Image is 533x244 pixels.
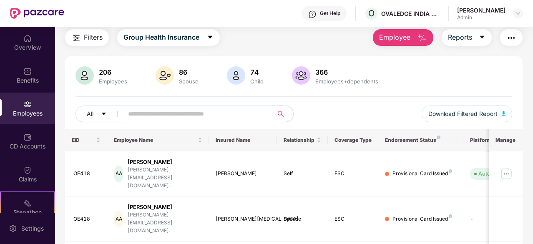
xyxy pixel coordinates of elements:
[177,78,200,85] div: Spouse
[277,129,328,151] th: Relationship
[284,215,321,223] div: Spouse
[385,137,456,143] div: Endorsement Status
[334,170,372,178] div: ESC
[23,166,32,174] img: svg+xml;base64,PHN2ZyBpZD0iQ2xhaW0iIHhtbG5zPSJodHRwOi8vd3d3LnczLm9yZy8yMDAwL3N2ZyIgd2lkdGg9IjIwIi...
[273,111,289,117] span: search
[23,199,32,207] img: svg+xml;base64,PHN2ZyB4bWxucz0iaHR0cDovL3d3dy53My5vcmcvMjAwMC9zdmciIHdpZHRoPSIyMSIgaGVpZ2h0PSIyMC...
[292,66,310,85] img: svg+xml;base64,PHN2ZyB4bWxucz0iaHR0cDovL3d3dy53My5vcmcvMjAwMC9zdmciIHhtbG5zOnhsaW5rPSJodHRwOi8vd3...
[457,6,505,14] div: [PERSON_NAME]
[328,129,379,151] th: Coverage Type
[437,136,440,139] img: svg+xml;base64,PHN2ZyB4bWxucz0iaHR0cDovL3d3dy53My5vcmcvMjAwMC9zdmciIHdpZHRoPSI4IiBoZWlnaHQ9IjgiIH...
[379,32,410,43] span: Employee
[284,170,321,178] div: Self
[87,109,93,118] span: All
[478,169,512,178] div: Auto Verified
[334,215,372,223] div: ESC
[314,78,380,85] div: Employees+dependents
[114,211,123,227] div: AA
[72,137,95,143] span: EID
[23,34,32,43] img: svg+xml;base64,PHN2ZyBpZD0iSG9tZSIgeG1sbnM9Imh0dHA6Ly93d3cudzMub3JnLzIwMDAvc3ZnIiB3aWR0aD0iMjAiIG...
[23,67,32,75] img: svg+xml;base64,PHN2ZyBpZD0iQmVuZWZpdHMiIHhtbG5zPSJodHRwOi8vd3d3LnczLm9yZy8yMDAwL3N2ZyIgd2lkdGg9Ij...
[381,10,440,18] div: OVALEDGE INDIA PRIVATE LIMITED
[73,215,101,223] div: OE418
[449,169,452,173] img: svg+xml;base64,PHN2ZyB4bWxucz0iaHR0cDovL3d3dy53My5vcmcvMjAwMC9zdmciIHdpZHRoPSI4IiBoZWlnaHQ9IjgiIH...
[373,29,433,46] button: Employee
[75,106,126,122] button: Allcaret-down
[422,106,513,122] button: Download Filtered Report
[97,68,129,76] div: 206
[128,166,202,190] div: [PERSON_NAME][EMAIL_ADDRESS][DOMAIN_NAME]...
[320,10,340,17] div: Get Help
[97,78,129,85] div: Employees
[177,68,200,76] div: 86
[284,137,315,143] span: Relationship
[463,196,523,242] td: -
[117,29,220,46] button: Group Health Insurancecaret-down
[75,66,94,85] img: svg+xml;base64,PHN2ZyB4bWxucz0iaHR0cDovL3d3dy53My5vcmcvMjAwMC9zdmciIHhtbG5zOnhsaW5rPSJodHRwOi8vd3...
[457,14,505,21] div: Admin
[114,137,196,143] span: Employee Name
[314,68,380,76] div: 366
[101,111,107,118] span: caret-down
[19,224,46,233] div: Settings
[449,214,452,218] img: svg+xml;base64,PHN2ZyB4bWxucz0iaHR0cDovL3d3dy53My5vcmcvMjAwMC9zdmciIHdpZHRoPSI4IiBoZWlnaHQ9IjgiIH...
[368,8,375,18] span: O
[107,129,209,151] th: Employee Name
[128,203,202,211] div: [PERSON_NAME]
[207,34,214,41] span: caret-down
[216,170,270,178] div: [PERSON_NAME]
[515,10,521,17] img: svg+xml;base64,PHN2ZyBpZD0iRHJvcGRvd24tMzJ4MzIiIHhtbG5zPSJodHRwOi8vd3d3LnczLm9yZy8yMDAwL3N2ZyIgd2...
[114,166,123,182] div: AA
[71,33,81,43] img: svg+xml;base64,PHN2ZyB4bWxucz0iaHR0cDovL3d3dy53My5vcmcvMjAwMC9zdmciIHdpZHRoPSIyNCIgaGVpZ2h0PSIyNC...
[448,32,472,43] span: Reports
[308,10,317,18] img: svg+xml;base64,PHN2ZyBpZD0iSGVscC0zMngzMiIgeG1sbnM9Imh0dHA6Ly93d3cudzMub3JnLzIwMDAvc3ZnIiB3aWR0aD...
[84,32,103,43] span: Filters
[392,215,452,223] div: Provisional Card Issued
[428,109,498,118] span: Download Filtered Report
[249,68,265,76] div: 74
[65,29,109,46] button: Filters
[209,129,277,151] th: Insured Name
[506,33,516,43] img: svg+xml;base64,PHN2ZyB4bWxucz0iaHR0cDovL3d3dy53My5vcmcvMjAwMC9zdmciIHdpZHRoPSIyNCIgaGVpZ2h0PSIyNC...
[23,100,32,108] img: svg+xml;base64,PHN2ZyBpZD0iRW1wbG95ZWVzIiB4bWxucz0iaHR0cDovL3d3dy53My5vcmcvMjAwMC9zdmciIHdpZHRoPS...
[65,129,108,151] th: EID
[128,211,202,235] div: [PERSON_NAME][EMAIL_ADDRESS][DOMAIN_NAME]...
[502,111,506,116] img: svg+xml;base64,PHN2ZyB4bWxucz0iaHR0cDovL3d3dy53My5vcmcvMjAwMC9zdmciIHhtbG5zOnhsaW5rPSJodHRwOi8vd3...
[216,215,270,223] div: [PERSON_NAME][MEDICAL_DATA]
[156,66,174,85] img: svg+xml;base64,PHN2ZyB4bWxucz0iaHR0cDovL3d3dy53My5vcmcvMjAwMC9zdmciIHhtbG5zOnhsaW5rPSJodHRwOi8vd3...
[123,32,199,43] span: Group Health Insurance
[470,137,516,143] div: Platform Status
[23,133,32,141] img: svg+xml;base64,PHN2ZyBpZD0iQ0RfQWNjb3VudHMiIGRhdGEtbmFtZT0iQ0QgQWNjb3VudHMiIHhtbG5zPSJodHRwOi8vd3...
[249,78,265,85] div: Child
[128,158,202,166] div: [PERSON_NAME]
[273,106,294,122] button: search
[417,33,427,43] img: svg+xml;base64,PHN2ZyB4bWxucz0iaHR0cDovL3d3dy53My5vcmcvMjAwMC9zdmciIHhtbG5zOnhsaW5rPSJodHRwOi8vd3...
[1,208,54,216] div: Stepathon
[479,34,485,41] span: caret-down
[227,66,245,85] img: svg+xml;base64,PHN2ZyB4bWxucz0iaHR0cDovL3d3dy53My5vcmcvMjAwMC9zdmciIHhtbG5zOnhsaW5rPSJodHRwOi8vd3...
[442,29,492,46] button: Reportscaret-down
[392,170,452,178] div: Provisional Card Issued
[500,167,513,181] img: manageButton
[489,129,523,151] th: Manage
[73,170,101,178] div: OE418
[9,224,17,233] img: svg+xml;base64,PHN2ZyBpZD0iU2V0dGluZy0yMHgyMCIgeG1sbnM9Imh0dHA6Ly93d3cudzMub3JnLzIwMDAvc3ZnIiB3aW...
[10,8,64,19] img: New Pazcare Logo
